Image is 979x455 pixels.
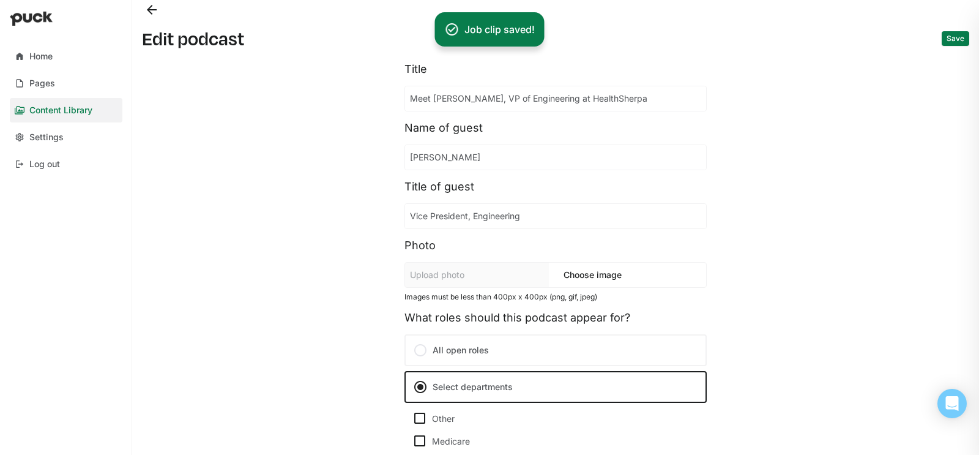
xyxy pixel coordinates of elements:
input: Name [405,145,706,170]
div: Medicare [432,436,694,446]
div: Title [404,62,707,76]
input: ex. Recruiting Manager [405,204,706,228]
div: Pages [29,78,55,89]
a: Pages [10,71,122,96]
div: Images must be less than 400px x 400px (png, gif, jpeg) [404,293,707,301]
div: Settings [29,132,64,143]
button: Save [942,31,969,46]
div: Edit podcast [142,29,254,48]
label: All open roles [404,334,707,366]
div: Home [29,51,53,62]
label: Select departments [404,371,707,403]
a: Settings [10,125,122,149]
div: Open Intercom Messenger [937,389,967,418]
div: Log out [29,159,60,170]
div: Name of guest [404,121,707,135]
div: What roles should this podcast appear for? [404,311,707,325]
a: Home [10,44,122,69]
input: Upload photo [405,263,549,287]
a: Content Library [10,98,122,122]
div: Photo [404,239,707,252]
div: Content Library [29,105,92,116]
div: Title of guest [404,180,707,194]
div: Job clip saved! [464,22,535,37]
div: Other [432,413,694,424]
button: Choose image [559,265,627,285]
div: Choose image [549,265,627,285]
input: Podcast title [405,86,706,111]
